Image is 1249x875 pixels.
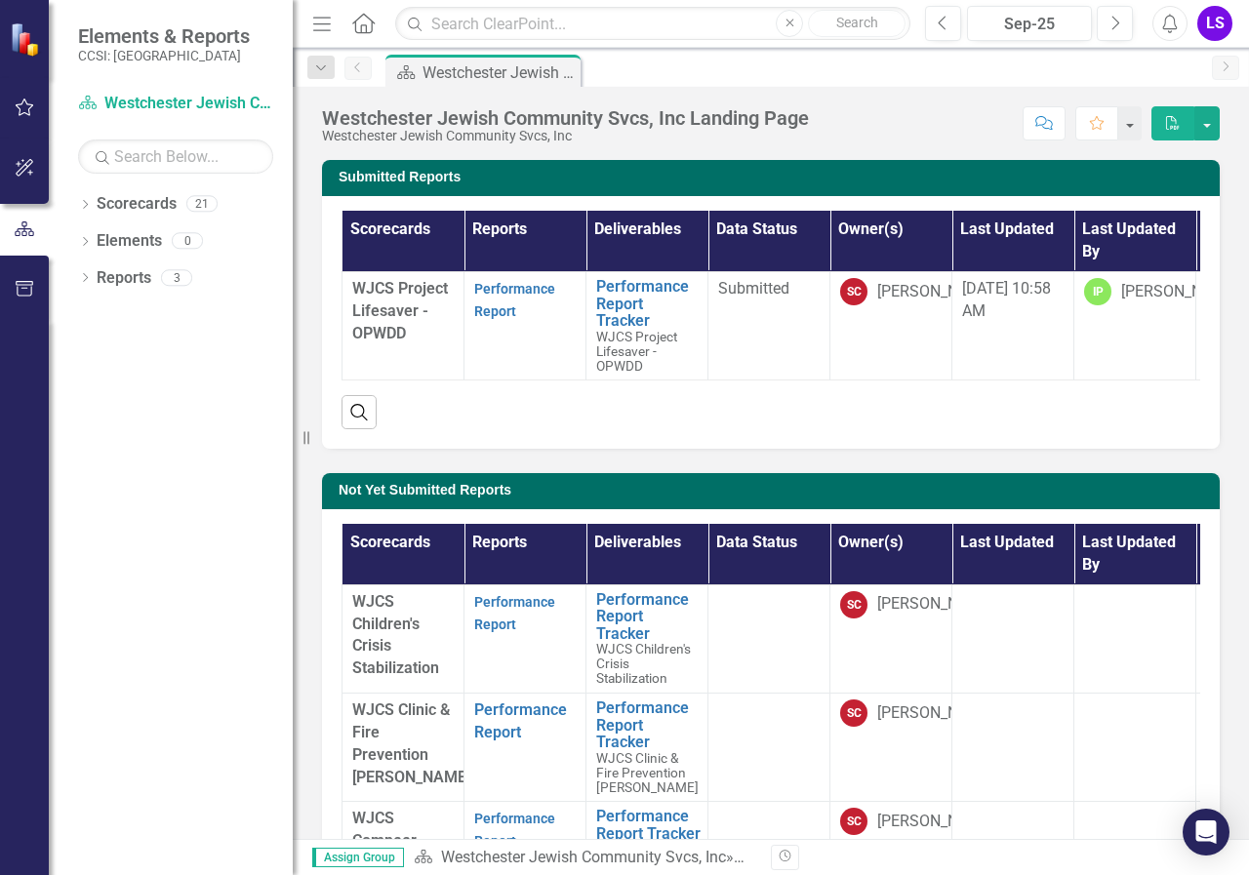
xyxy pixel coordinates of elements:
[352,700,470,786] span: WJCS Clinic & Fire Prevention [PERSON_NAME]
[840,699,867,727] div: SC
[877,281,994,303] div: [PERSON_NAME]
[1183,809,1229,855] div: Open Intercom Messenger
[808,10,906,37] button: Search
[161,269,192,286] div: 3
[596,278,698,330] a: Performance Report Tracker
[414,847,756,869] div: »
[322,129,809,143] div: Westchester Jewish Community Svcs, Inc
[339,483,1210,497] h3: Not Yet Submitted Reports
[474,281,555,319] a: Performance Report
[395,7,910,41] input: Search ClearPoint...
[352,592,439,678] span: WJCS Children's Crisis Stabilization
[586,584,708,693] td: Double-Click to Edit Right Click for Context Menu
[877,811,994,833] div: [PERSON_NAME]
[78,48,250,63] small: CCSI: [GEOGRAPHIC_DATA]
[97,230,162,253] a: Elements
[1121,281,1238,303] div: [PERSON_NAME]
[339,170,1210,184] h3: Submitted Reports
[586,693,708,801] td: Double-Click to Edit Right Click for Context Menu
[1084,278,1111,305] div: IP
[78,93,273,115] a: Westchester Jewish Community Svcs, Inc
[474,700,567,741] a: Performance Report
[1197,6,1232,41] button: LS
[596,808,707,842] a: Performance Report Tracker
[596,329,677,374] span: WJCS Project Lifesaver - OPWDD
[423,60,576,85] div: Westchester Jewish Community Svcs, Inc Landing Page
[840,808,867,835] div: SC
[78,139,273,174] input: Search Below...
[474,594,555,632] a: Performance Report
[352,279,448,342] span: WJCS Project Lifesaver - OPWDD
[78,24,250,48] span: Elements & Reports
[97,193,177,216] a: Scorecards
[708,693,830,801] td: Double-Click to Edit
[596,591,698,643] a: Performance Report Tracker
[962,278,1064,323] div: [DATE] 10:58 AM
[97,267,151,290] a: Reports
[322,107,809,129] div: Westchester Jewish Community Svcs, Inc Landing Page
[877,702,994,725] div: [PERSON_NAME]
[10,21,44,56] img: ClearPoint Strategy
[441,848,726,866] a: Westchester Jewish Community Svcs, Inc
[312,848,404,867] span: Assign Group
[708,584,830,693] td: Double-Click to Edit
[596,641,691,686] span: WJCS Children's Crisis Stabilization
[586,272,708,380] td: Double-Click to Edit Right Click for Context Menu
[186,196,218,213] div: 21
[840,278,867,305] div: SC
[836,15,878,30] span: Search
[718,279,789,298] span: Submitted
[967,6,1092,41] button: Sep-25
[596,699,699,751] a: Performance Report Tracker
[708,272,830,380] td: Double-Click to Edit
[877,593,994,616] div: [PERSON_NAME]
[172,233,203,250] div: 0
[596,750,699,795] span: WJCS Clinic & Fire Prevention [PERSON_NAME]
[474,811,555,849] a: Performance Report
[974,13,1085,36] div: Sep-25
[840,591,867,618] div: SC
